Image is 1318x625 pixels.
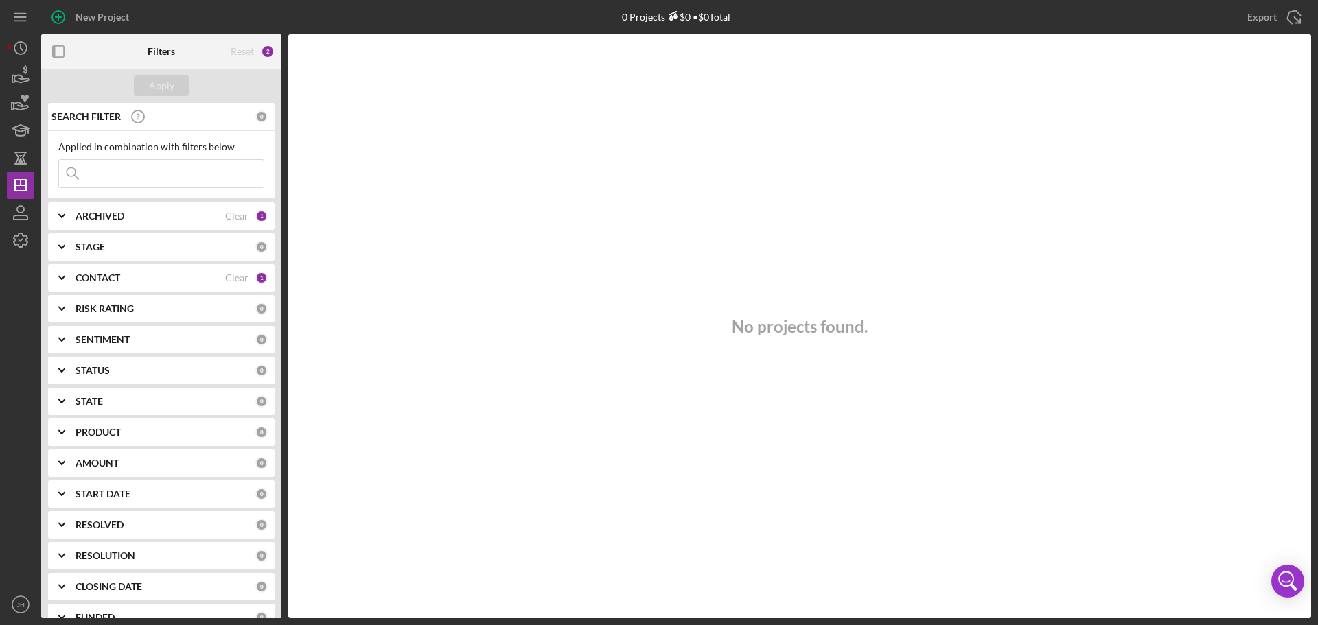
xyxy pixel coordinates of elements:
[255,550,268,562] div: 0
[51,111,121,122] b: SEARCH FILTER
[134,75,189,96] button: Apply
[255,580,268,593] div: 0
[76,612,115,623] b: FUNDED
[148,46,175,57] b: Filters
[622,11,730,23] div: 0 Projects • $0 Total
[255,241,268,253] div: 0
[76,211,124,222] b: ARCHIVED
[41,3,143,31] button: New Project
[255,333,268,346] div: 0
[231,46,254,57] div: Reset
[76,365,110,376] b: STATUS
[76,550,135,561] b: RESOLUTION
[225,211,248,222] div: Clear
[76,396,103,407] b: STATE
[76,581,142,592] b: CLOSING DATE
[665,11,691,23] div: $0
[255,519,268,531] div: 0
[255,272,268,284] div: 1
[76,458,119,469] b: AMOUNT
[255,611,268,624] div: 0
[76,272,120,283] b: CONTACT
[76,334,130,345] b: SENTIMENT
[1247,3,1277,31] div: Export
[261,45,275,58] div: 2
[7,591,34,618] button: JH
[76,519,124,530] b: RESOLVED
[255,426,268,438] div: 0
[76,3,129,31] div: New Project
[255,110,268,123] div: 0
[149,75,174,96] div: Apply
[1234,3,1311,31] button: Export
[76,427,121,438] b: PRODUCT
[255,303,268,315] div: 0
[255,210,268,222] div: 1
[76,241,105,252] b: STAGE
[255,395,268,408] div: 0
[16,601,25,609] text: JH
[76,488,130,499] b: START DATE
[732,317,868,336] h3: No projects found.
[76,303,134,314] b: RISK RATING
[255,364,268,377] div: 0
[255,488,268,500] div: 0
[1271,565,1304,598] div: Open Intercom Messenger
[225,272,248,283] div: Clear
[58,141,264,152] div: Applied in combination with filters below
[255,457,268,469] div: 0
